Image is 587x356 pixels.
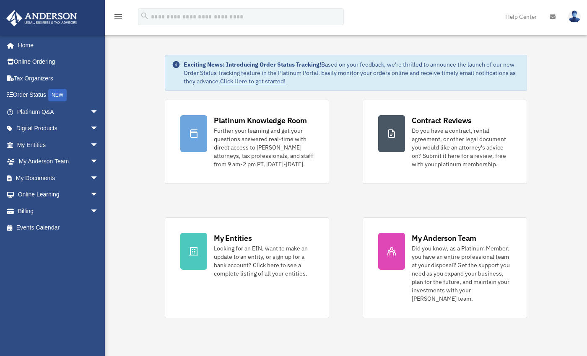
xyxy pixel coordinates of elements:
[90,120,107,137] span: arrow_drop_down
[48,89,67,101] div: NEW
[90,170,107,187] span: arrow_drop_down
[6,203,111,219] a: Billingarrow_drop_down
[184,61,321,68] strong: Exciting News: Introducing Order Status Tracking!
[165,100,329,184] a: Platinum Knowledge Room Further your learning and get your questions answered real-time with dire...
[214,233,252,243] div: My Entities
[140,11,149,21] i: search
[6,186,111,203] a: Online Learningarrow_drop_down
[6,103,111,120] a: Platinum Q&Aarrow_drop_down
[6,87,111,104] a: Order StatusNEW
[6,54,111,70] a: Online Ordering
[412,115,472,126] div: Contract Reviews
[363,217,527,318] a: My Anderson Team Did you know, as a Platinum Member, you have an entire professional team at your...
[165,217,329,318] a: My Entities Looking for an EIN, want to make an update to an entity, or sign up for a bank accoun...
[363,100,527,184] a: Contract Reviews Do you have a contract, rental agreement, or other legal document you would like...
[412,244,512,303] div: Did you know, as a Platinum Member, you have an entire professional team at your disposal? Get th...
[90,186,107,204] span: arrow_drop_down
[6,70,111,87] a: Tax Organizers
[6,219,111,236] a: Events Calendar
[184,60,520,85] div: Based on your feedback, we're thrilled to announce the launch of our new Order Status Tracking fe...
[90,137,107,154] span: arrow_drop_down
[412,233,476,243] div: My Anderson Team
[568,10,581,23] img: User Pic
[214,126,314,168] div: Further your learning and get your questions answered real-time with direct access to [PERSON_NAM...
[6,153,111,170] a: My Anderson Teamarrow_drop_down
[113,15,123,22] a: menu
[90,203,107,220] span: arrow_drop_down
[6,37,107,54] a: Home
[412,126,512,168] div: Do you have a contract, rental agreement, or other legal document you would like an attorney's ad...
[90,103,107,121] span: arrow_drop_down
[113,12,123,22] i: menu
[220,77,286,85] a: Click Here to get started!
[6,170,111,186] a: My Documentsarrow_drop_down
[214,244,314,278] div: Looking for an EIN, want to make an update to an entity, or sign up for a bank account? Click her...
[6,137,111,153] a: My Entitiesarrow_drop_down
[90,153,107,170] span: arrow_drop_down
[6,120,111,137] a: Digital Productsarrow_drop_down
[214,115,307,126] div: Platinum Knowledge Room
[4,10,80,26] img: Anderson Advisors Platinum Portal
